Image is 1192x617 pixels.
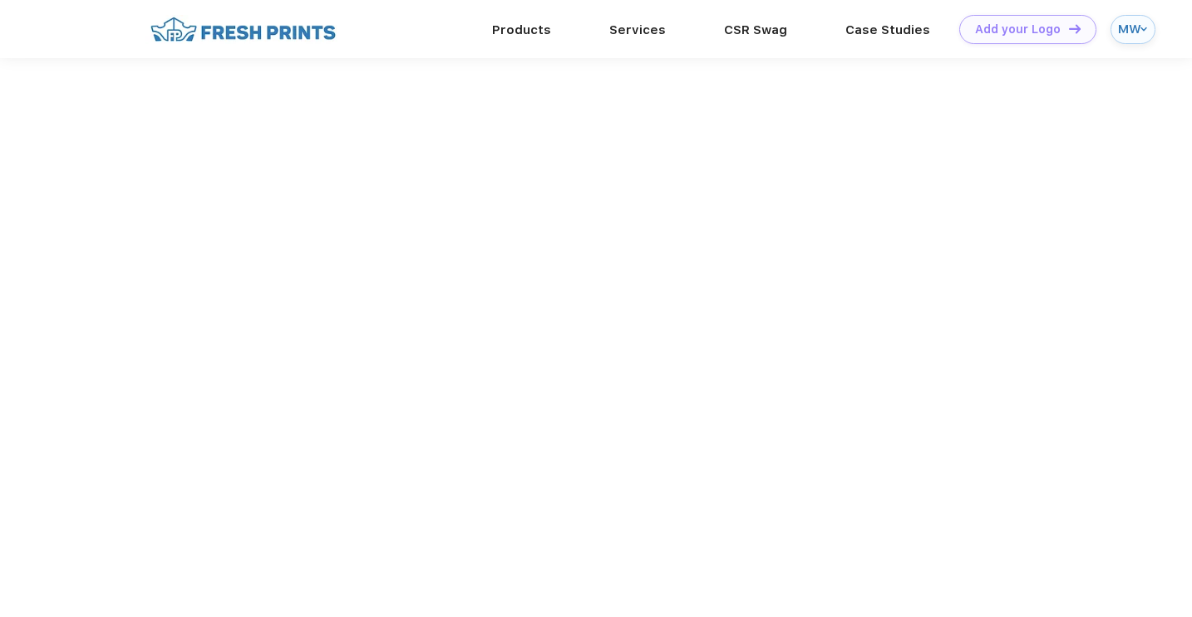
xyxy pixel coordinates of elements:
[724,22,787,37] a: CSR Swag
[145,15,341,44] img: fo%20logo%202.webp
[1140,26,1147,32] img: arrow_down_blue.svg
[975,22,1061,37] div: Add your Logo
[1118,22,1136,37] div: MW
[492,22,551,37] a: Products
[1069,24,1081,33] img: DT
[609,22,666,37] a: Services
